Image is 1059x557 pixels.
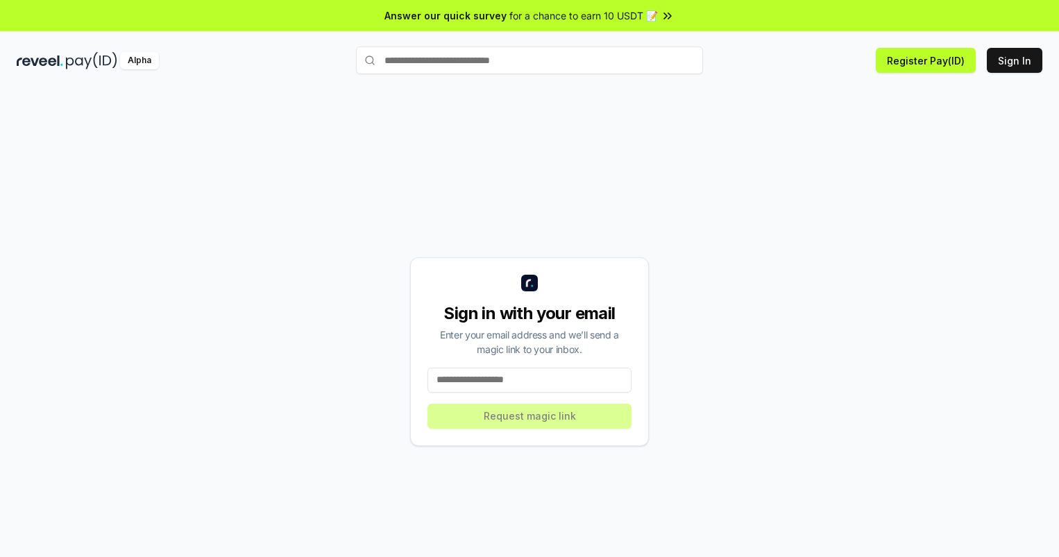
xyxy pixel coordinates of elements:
button: Sign In [987,48,1042,73]
img: logo_small [521,275,538,291]
img: reveel_dark [17,52,63,69]
div: Sign in with your email [427,302,632,325]
img: pay_id [66,52,117,69]
span: for a chance to earn 10 USDT 📝 [509,8,658,23]
button: Register Pay(ID) [876,48,976,73]
span: Answer our quick survey [384,8,507,23]
div: Enter your email address and we’ll send a magic link to your inbox. [427,327,632,357]
div: Alpha [120,52,159,69]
